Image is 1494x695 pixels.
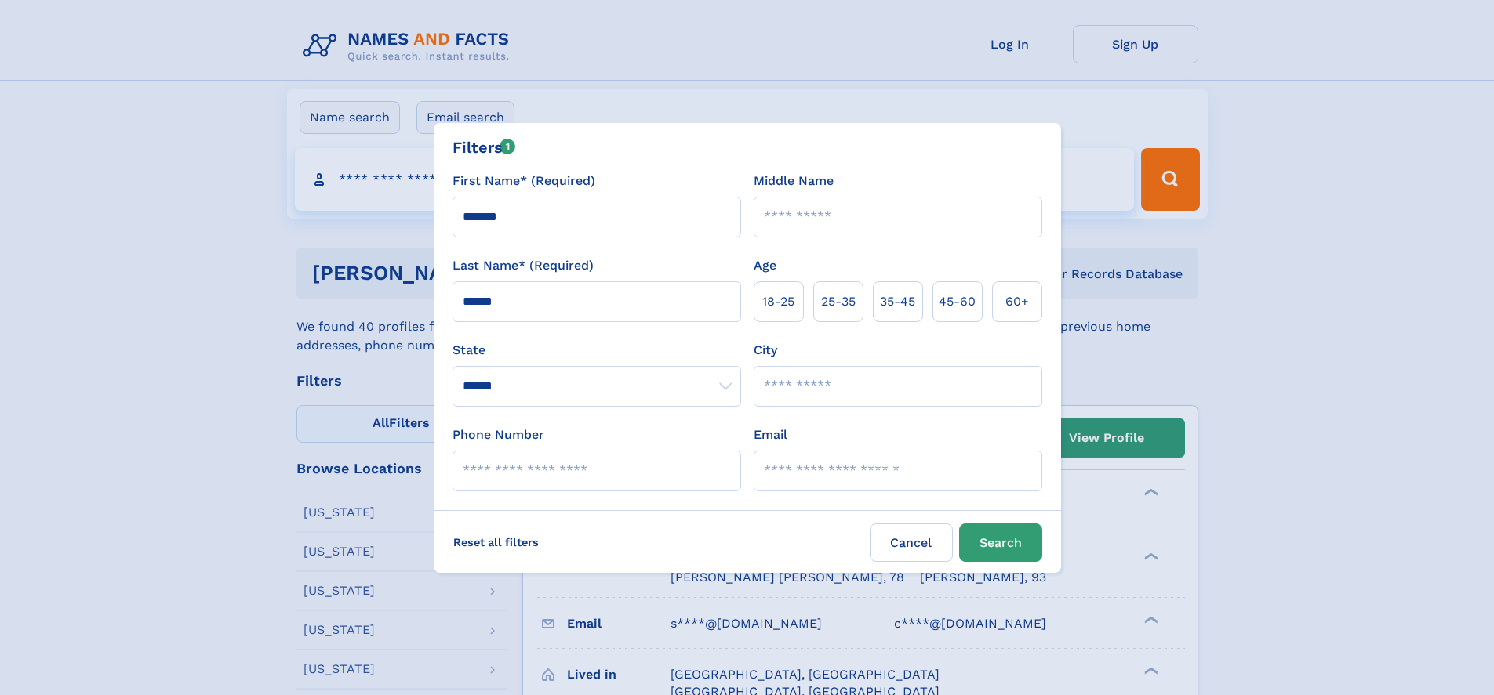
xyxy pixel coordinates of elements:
label: Cancel [870,523,953,562]
label: Middle Name [754,172,834,190]
span: 45‑60 [939,292,976,311]
label: First Name* (Required) [453,172,595,190]
label: Email [754,425,787,444]
span: 35‑45 [880,292,915,311]
span: 60+ [1005,292,1029,311]
span: 25‑35 [821,292,856,311]
div: Filters [453,136,516,159]
label: City [754,341,777,360]
label: State [453,341,741,360]
label: Phone Number [453,425,544,444]
label: Last Name* (Required) [453,256,594,275]
label: Reset all filters [443,523,549,561]
span: 18‑25 [762,292,794,311]
button: Search [959,523,1042,562]
label: Age [754,256,776,275]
